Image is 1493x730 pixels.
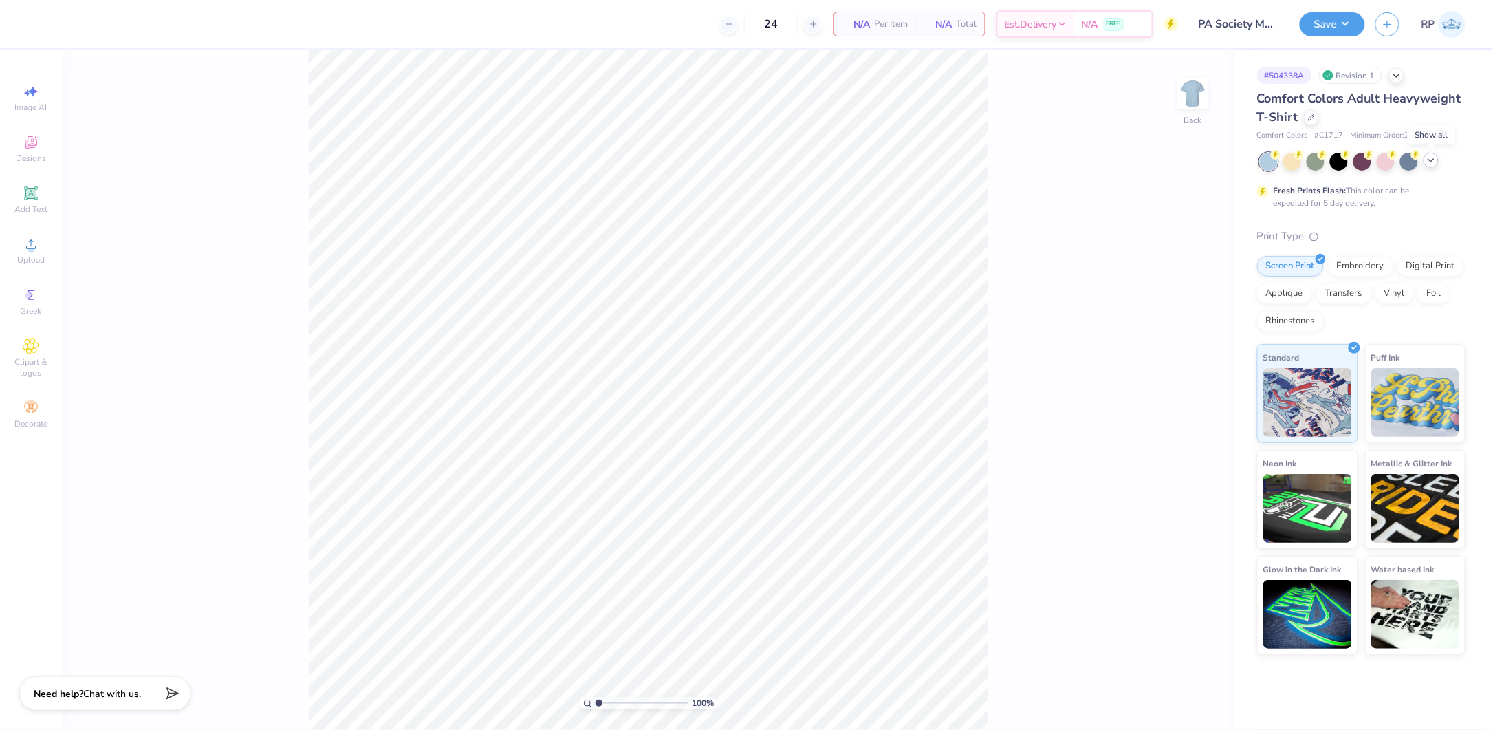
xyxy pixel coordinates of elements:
img: Neon Ink [1263,474,1352,543]
div: Digital Print [1397,256,1464,277]
span: Decorate [14,418,47,429]
span: Est. Delivery [1005,17,1057,32]
div: Foil [1418,283,1450,304]
img: Back [1179,80,1207,107]
span: Glow in the Dark Ink [1263,562,1342,577]
input: Untitled Design [1188,10,1289,38]
img: Puff Ink [1371,368,1460,437]
span: Designs [16,153,46,164]
strong: Need help? [34,687,83,700]
span: Total [956,17,977,32]
span: Minimum Order: 24 + [1351,130,1419,142]
div: Print Type [1257,228,1465,244]
span: RP [1421,17,1435,32]
span: Metallic & Glitter Ink [1371,456,1452,471]
span: FREE [1107,19,1121,29]
span: Standard [1263,350,1300,365]
div: # 504338A [1257,67,1312,84]
img: Standard [1263,368,1352,437]
span: Image AI [15,102,47,113]
img: Rose Pineda [1439,11,1465,38]
div: Back [1184,114,1202,127]
span: 100 % [692,697,714,709]
img: Metallic & Glitter Ink [1371,474,1460,543]
span: Comfort Colors [1257,130,1308,142]
div: Vinyl [1375,283,1414,304]
span: Clipart & logos [7,356,55,378]
img: Glow in the Dark Ink [1263,580,1352,649]
div: Transfers [1316,283,1371,304]
span: Comfort Colors Adult Heavyweight T-Shirt [1257,90,1461,125]
span: Water based Ink [1371,562,1435,577]
span: Neon Ink [1263,456,1297,471]
div: Screen Print [1257,256,1324,277]
div: Show all [1408,125,1456,144]
button: Save [1300,12,1365,36]
div: Revision 1 [1319,67,1382,84]
span: Chat with us. [83,687,141,700]
span: Puff Ink [1371,350,1400,365]
span: N/A [842,17,870,32]
span: # C1717 [1315,130,1344,142]
div: This color can be expedited for 5 day delivery. [1274,184,1443,209]
span: Greek [21,305,42,316]
a: RP [1421,11,1465,38]
img: Water based Ink [1371,580,1460,649]
span: N/A [1082,17,1098,32]
input: – – [744,12,798,36]
span: N/A [924,17,952,32]
span: Add Text [14,204,47,215]
span: Upload [17,255,45,266]
div: Rhinestones [1257,311,1324,332]
strong: Fresh Prints Flash: [1274,185,1347,196]
div: Embroidery [1328,256,1393,277]
div: Applique [1257,283,1312,304]
span: Per Item [874,17,908,32]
